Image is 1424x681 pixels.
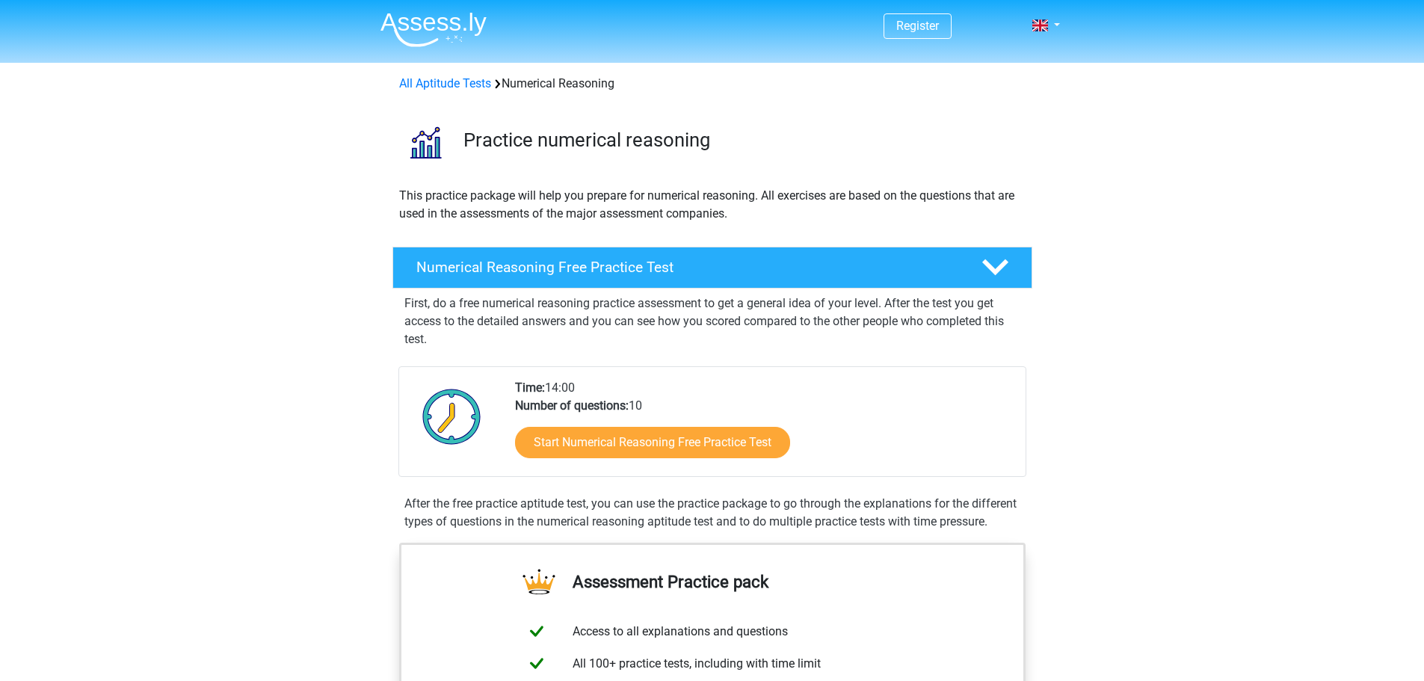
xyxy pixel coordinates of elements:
[380,12,487,47] img: Assessly
[896,19,939,33] a: Register
[399,76,491,90] a: All Aptitude Tests
[463,129,1020,152] h3: Practice numerical reasoning
[393,111,457,174] img: numerical reasoning
[515,398,629,413] b: Number of questions:
[404,295,1020,348] p: First, do a free numerical reasoning practice assessment to get a general idea of your level. Aft...
[399,187,1026,223] p: This practice package will help you prepare for numerical reasoning. All exercises are based on t...
[515,427,790,458] a: Start Numerical Reasoning Free Practice Test
[393,75,1032,93] div: Numerical Reasoning
[398,495,1026,531] div: After the free practice aptitude test, you can use the practice package to go through the explana...
[515,380,545,395] b: Time:
[504,379,1025,476] div: 14:00 10
[414,379,490,454] img: Clock
[416,259,958,276] h4: Numerical Reasoning Free Practice Test
[386,247,1038,289] a: Numerical Reasoning Free Practice Test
